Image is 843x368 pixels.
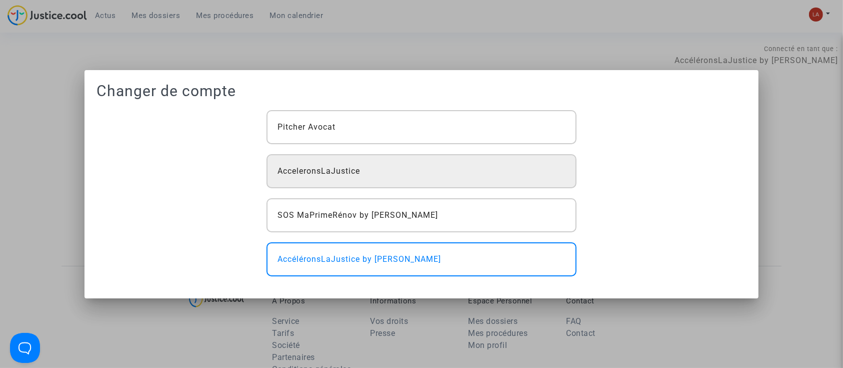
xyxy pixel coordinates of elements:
[10,333,40,363] iframe: Help Scout Beacon - Open
[277,253,441,265] span: AccéléronsLaJustice by [PERSON_NAME]
[277,165,360,177] span: AcceleronsLaJustice
[277,121,335,133] span: Pitcher Avocat
[277,209,438,221] span: SOS MaPrimeRénov by [PERSON_NAME]
[96,82,747,100] h1: Changer de compte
